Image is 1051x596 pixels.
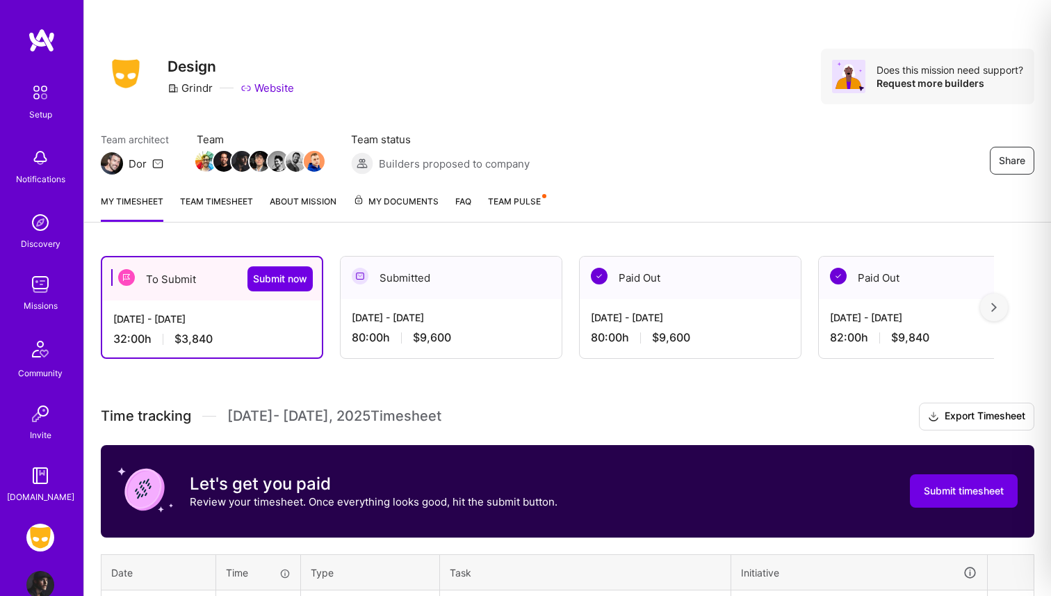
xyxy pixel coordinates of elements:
a: FAQ [455,194,471,222]
span: Builders proposed to company [379,156,530,171]
img: right [991,303,997,312]
a: About Mission [270,194,336,222]
span: Share [999,154,1025,168]
div: Time [226,565,291,580]
a: Team Member Avatar [215,150,233,173]
a: Team timesheet [180,194,253,222]
img: Paid Out [591,268,608,284]
span: Team Pulse [488,196,541,207]
span: Submit now [253,272,307,286]
div: Notifications [16,172,65,186]
img: Team Member Avatar [231,151,252,172]
img: setup [26,78,55,107]
div: 80:00 h [591,330,790,345]
div: Community [18,366,63,380]
th: Type [301,554,440,590]
div: [DATE] - [DATE] [113,312,311,326]
button: Export Timesheet [919,403,1034,430]
a: Website [241,81,294,95]
div: 32:00 h [113,332,311,346]
img: Paid Out [830,268,847,284]
p: Review your timesheet. Once everything looks good, hit the submit button. [190,494,557,509]
img: Team Member Avatar [195,151,216,172]
div: Request more builders [877,76,1023,90]
div: [DATE] - [DATE] [591,310,790,325]
div: Paid Out [819,257,1040,299]
img: Community [24,332,57,366]
div: [DATE] - [DATE] [352,310,551,325]
span: Team status [351,132,530,147]
span: $9,840 [891,330,929,345]
img: guide book [26,462,54,490]
img: teamwork [26,271,54,298]
a: Team Member Avatar [197,150,215,173]
img: Avatar [832,60,865,93]
span: Team [197,132,323,147]
span: [DATE] - [DATE] , 2025 Timesheet [227,408,441,425]
img: Team Member Avatar [304,151,325,172]
img: Builders proposed to company [351,152,373,175]
a: Team Pulse [488,194,545,222]
th: Task [440,554,731,590]
img: Team Member Avatar [250,151,270,172]
i: icon Mail [152,158,163,169]
button: Submit timesheet [910,474,1018,508]
a: Team Member Avatar [287,150,305,173]
th: Date [101,554,216,590]
div: Setup [29,107,52,122]
span: Time tracking [101,408,191,425]
div: Discovery [21,236,60,251]
div: [DATE] - [DATE] [830,310,1029,325]
span: $9,600 [413,330,451,345]
a: My Documents [353,194,439,222]
button: Share [990,147,1034,175]
img: Team Architect [101,152,123,175]
div: 80:00 h [352,330,551,345]
div: [DOMAIN_NAME] [7,490,74,504]
img: bell [26,144,54,172]
a: Team Member Avatar [233,150,251,173]
a: Team Member Avatar [251,150,269,173]
a: Grindr: Design [23,524,58,551]
div: 82:00 h [830,330,1029,345]
div: To Submit [102,257,322,300]
h3: Let's get you paid [190,474,557,494]
div: Invite [30,428,51,442]
h3: Design [168,58,294,75]
img: To Submit [118,269,135,286]
div: Initiative [741,565,977,581]
div: Grindr [168,81,213,95]
div: Submitted [341,257,562,299]
img: Submitted [352,268,368,284]
i: icon Download [928,410,939,424]
span: My Documents [353,194,439,209]
img: Team Member Avatar [213,151,234,172]
img: coin [117,462,173,517]
a: Team Member Avatar [269,150,287,173]
img: Grindr: Design [26,524,54,551]
i: icon CompanyGray [168,83,179,94]
img: Team Member Avatar [268,151,288,172]
img: logo [28,28,56,53]
span: Team architect [101,132,169,147]
div: Does this mission need support? [877,63,1023,76]
span: Submit timesheet [924,484,1004,498]
img: Invite [26,400,54,428]
img: Company Logo [101,55,151,92]
span: $3,840 [174,332,213,346]
div: Dor [129,156,147,171]
button: Submit now [247,266,313,291]
a: Team Member Avatar [305,150,323,173]
div: Missions [24,298,58,313]
span: $9,600 [652,330,690,345]
a: My timesheet [101,194,163,222]
img: Team Member Avatar [286,151,307,172]
div: Paid Out [580,257,801,299]
img: discovery [26,209,54,236]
